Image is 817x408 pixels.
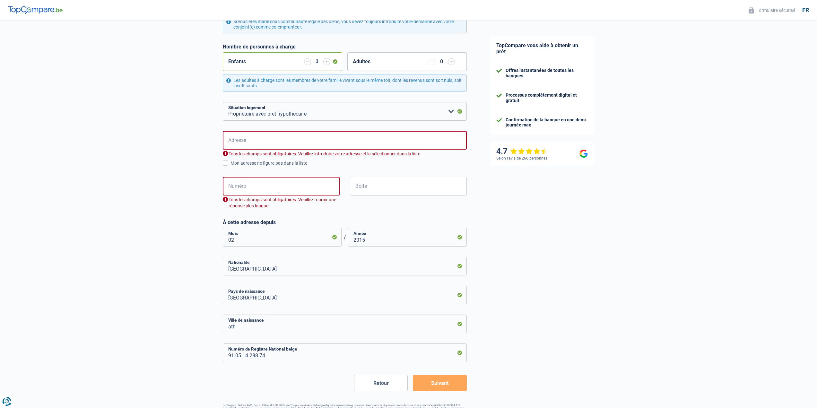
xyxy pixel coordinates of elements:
[342,234,348,240] span: /
[490,36,594,61] div: TopCompare vous aide à obtenir un prêt
[745,5,799,15] button: Formulaire sécurisé
[223,151,467,157] div: Tous les champs sont obligatoires. Veuillez introduire votre adresse et la sélectionner dans la l...
[223,197,340,209] div: Tous les champs sont obligatoires. Veuillez fournir une réponse plus longue
[223,228,342,247] input: MM
[223,131,467,150] input: Sélectionnez votre adresse dans la barre de recherche
[496,156,547,161] div: Selon l’avis de 266 personnes
[223,74,467,92] div: Les adultes à charge sont les membres de votre famille vivant sous le même toit, dont les revenus...
[223,15,467,33] div: Si vous êtes marié sous communauté légale des biens, vous devez toujours introduire votre demande...
[354,375,408,391] button: Retour
[802,7,809,14] div: fr
[223,219,467,225] label: À cette adresse depuis
[506,117,588,128] div: Confirmation de la banque en une demi-journée max
[353,59,370,64] label: Adultes
[8,6,63,14] img: TopCompare Logo
[348,228,467,247] input: AAAA
[223,286,467,304] input: Belgique
[496,147,548,156] div: 4.7
[413,375,466,391] button: Suivant
[223,343,467,362] input: 12.12.12-123.12
[223,44,296,50] label: Nombre de personnes à charge
[228,59,246,64] label: Enfants
[230,160,467,167] div: Mon adresse ne figure pas dans la liste
[506,68,588,79] div: Offres instantanées de toutes les banques
[314,59,320,64] div: 3
[506,92,588,103] div: Processus complètement digital et gratuit
[223,257,467,275] input: Belgique
[439,59,445,64] div: 0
